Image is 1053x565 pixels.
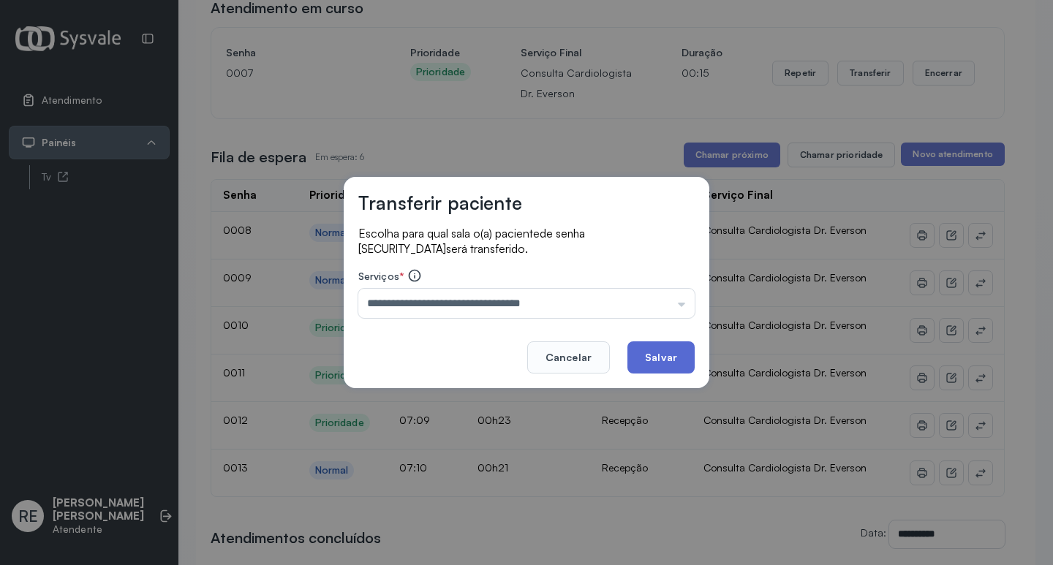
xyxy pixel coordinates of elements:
[358,227,585,256] span: de senha [SECURITY_DATA]
[358,192,522,214] h3: Transferir paciente
[358,226,695,257] p: Escolha para qual sala o(a) paciente será transferido.
[527,341,610,373] button: Cancelar
[358,270,399,282] span: Serviços
[627,341,695,373] button: Salvar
